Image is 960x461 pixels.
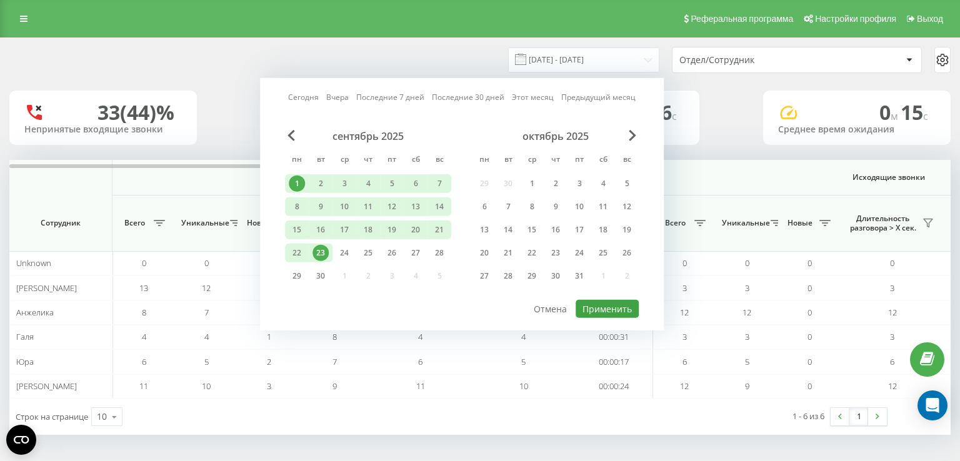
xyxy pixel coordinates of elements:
span: 0 [807,356,812,367]
div: 18 [595,222,611,238]
div: 22 [289,245,305,261]
div: 26 [619,245,635,261]
span: 3 [682,282,687,294]
td: 00:00:24 [575,374,653,399]
div: 12 [619,199,635,215]
div: 29 [289,268,305,284]
div: 2 [547,176,564,192]
div: пт 17 окт. 2025 г. [567,221,591,239]
span: 0 [879,99,901,126]
span: Всего [659,218,691,228]
span: 4 [204,331,209,342]
span: Уникальные [181,218,226,228]
div: 33 (44)% [97,101,174,124]
span: 0 [204,257,209,269]
div: вт 28 окт. 2025 г. [496,267,520,285]
a: Этот месяц [512,91,554,103]
span: 10 [519,380,528,392]
div: 16 [547,222,564,238]
span: 12 [742,307,751,318]
div: пт 3 окт. 2025 г. [567,174,591,193]
div: пн 13 окт. 2025 г. [472,221,496,239]
div: чт 4 сент. 2025 г. [356,174,380,193]
div: 22 [524,245,540,261]
div: сб 20 сент. 2025 г. [404,221,427,239]
div: вс 12 окт. 2025 г. [615,197,639,216]
div: 1 [289,176,305,192]
span: Новые [784,218,816,228]
div: 2 [312,176,329,192]
div: 8 [289,199,305,215]
div: 24 [336,245,352,261]
span: Выход [917,14,943,24]
div: пн 1 сент. 2025 г. [285,174,309,193]
abbr: понедельник [475,151,494,170]
span: 0 [807,331,812,342]
div: пт 10 окт. 2025 г. [567,197,591,216]
div: 26 [384,245,400,261]
div: вс 19 окт. 2025 г. [615,221,639,239]
div: 14 [431,199,447,215]
div: вс 14 сент. 2025 г. [427,197,451,216]
div: 15 [289,222,305,238]
span: 0 [807,282,812,294]
div: 17 [571,222,587,238]
span: 12 [202,282,211,294]
td: 00:00:31 [575,325,653,349]
div: чт 2 окт. 2025 г. [544,174,567,193]
span: 8 [332,331,337,342]
div: вт 2 сент. 2025 г. [309,174,332,193]
div: пт 24 окт. 2025 г. [567,244,591,262]
span: 3 [890,282,894,294]
div: 7 [431,176,447,192]
span: 3 [745,282,749,294]
div: пн 8 сент. 2025 г. [285,197,309,216]
span: 5 [745,356,749,367]
div: Отдел/Сотрудник [679,55,829,66]
div: пт 5 сент. 2025 г. [380,174,404,193]
div: 11 [360,199,376,215]
abbr: четверг [546,151,565,170]
div: сб 11 окт. 2025 г. [591,197,615,216]
span: 11 [416,380,425,392]
div: 3 [336,176,352,192]
div: пн 22 сент. 2025 г. [285,244,309,262]
div: 25 [360,245,376,261]
div: 13 [407,199,424,215]
div: 27 [476,268,492,284]
div: сб 18 окт. 2025 г. [591,221,615,239]
div: 18 [360,222,376,238]
span: c [672,109,677,123]
span: 3 [267,380,271,392]
abbr: воскресенье [617,151,636,170]
span: 0 [142,257,146,269]
button: Применить [576,300,639,318]
a: Последние 7 дней [356,91,424,103]
button: Open CMP widget [6,425,36,455]
button: Отмена [527,300,574,318]
div: 31 [571,268,587,284]
span: 5 [204,356,209,367]
span: 4 [142,331,146,342]
div: 4 [360,176,376,192]
td: 00:00:17 [575,349,653,374]
div: сб 13 сент. 2025 г. [404,197,427,216]
div: пн 27 окт. 2025 г. [472,267,496,285]
div: вт 30 сент. 2025 г. [309,267,332,285]
span: 12 [888,307,897,318]
div: вт 14 окт. 2025 г. [496,221,520,239]
div: ср 17 сент. 2025 г. [332,221,356,239]
span: 8 [142,307,146,318]
div: пт 19 сент. 2025 г. [380,221,404,239]
div: сб 25 окт. 2025 г. [591,244,615,262]
span: Previous Month [287,130,295,141]
div: 6 [476,199,492,215]
div: 23 [312,245,329,261]
div: 15 [524,222,540,238]
div: 28 [431,245,447,261]
span: 9 [332,380,337,392]
div: ср 24 сент. 2025 г. [332,244,356,262]
span: 1 [267,331,271,342]
div: ср 8 окт. 2025 г. [520,197,544,216]
div: вт 21 окт. 2025 г. [496,244,520,262]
